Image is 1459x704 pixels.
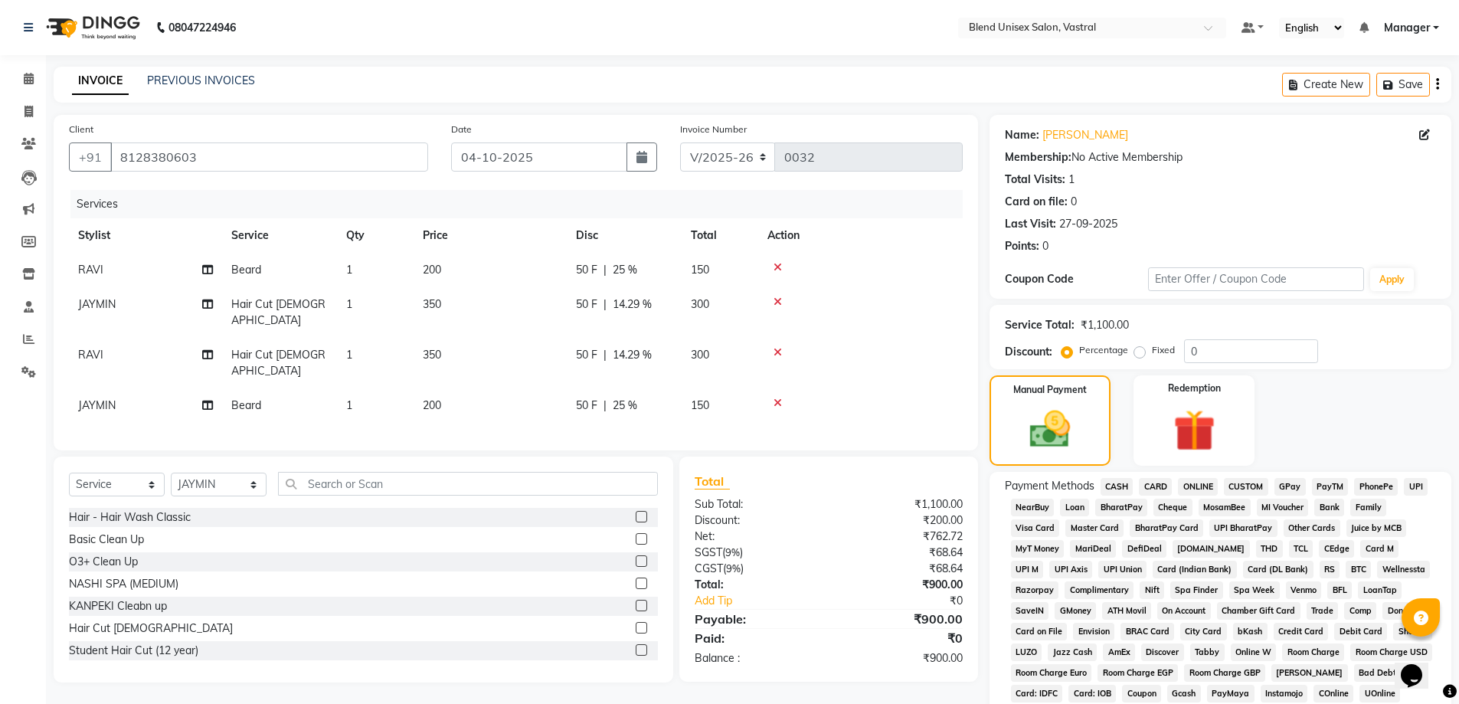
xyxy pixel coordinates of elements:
[423,263,441,277] span: 200
[1153,561,1237,578] span: Card (Indian Bank)
[1011,540,1065,558] span: MyT Money
[695,545,722,559] span: SGST
[1184,664,1265,682] span: Room Charge GBP
[70,190,974,218] div: Services
[576,262,597,278] span: 50 F
[1180,623,1227,640] span: City Card
[683,610,829,628] div: Payable:
[1209,519,1277,537] span: UPI BharatPay
[69,643,198,659] div: Student Hair Cut (12 year)
[1120,623,1174,640] span: BRAC Card
[829,512,974,529] div: ₹200.00
[1282,643,1344,661] span: Room Charge
[1377,561,1430,578] span: Wellnessta
[1049,561,1092,578] span: UPI Axis
[1102,602,1151,620] span: ATH Movil
[1152,343,1175,357] label: Fixed
[1224,478,1268,496] span: CUSTOM
[1190,643,1225,661] span: Tabby
[337,218,414,253] th: Qty
[691,348,709,362] span: 300
[69,123,93,136] label: Client
[691,398,709,412] span: 150
[1395,643,1444,689] iframe: chat widget
[1274,478,1306,496] span: GPay
[1011,664,1092,682] span: Room Charge Euro
[222,218,337,253] th: Service
[1042,127,1128,143] a: [PERSON_NAME]
[1005,149,1071,165] div: Membership:
[829,529,974,545] div: ₹762.72
[1017,406,1083,453] img: _cash.svg
[1167,685,1201,702] span: Gcash
[1073,623,1114,640] span: Envision
[1286,581,1322,599] span: Venmo
[1068,685,1116,702] span: Card: IOB
[1404,478,1428,496] span: UPI
[78,398,116,412] span: JAYMIN
[829,545,974,561] div: ₹68.64
[576,296,597,313] span: 50 F
[1233,623,1268,640] span: bKash
[1130,519,1203,537] span: BharatPay Card
[1141,643,1184,661] span: Discover
[278,472,658,496] input: Search or Scan
[346,297,352,311] span: 1
[1313,685,1353,702] span: COnline
[829,496,974,512] div: ₹1,100.00
[1081,317,1129,333] div: ₹1,100.00
[1079,343,1128,357] label: Percentage
[78,263,103,277] span: RAVI
[758,218,963,253] th: Action
[683,512,829,529] div: Discount:
[110,142,428,172] input: Search by Name/Mobile/Email/Code
[1257,499,1309,516] span: MI Voucher
[1314,499,1344,516] span: Bank
[1350,643,1432,661] span: Room Charge USD
[1370,268,1414,291] button: Apply
[1231,643,1277,661] span: Online W
[1376,73,1430,97] button: Save
[1284,519,1340,537] span: Other Cards
[1140,581,1164,599] span: Nift
[346,398,352,412] span: 1
[1354,478,1398,496] span: PhonePe
[1157,602,1211,620] span: On Account
[1005,478,1094,494] span: Payment Methods
[1207,685,1255,702] span: PayMaya
[726,562,741,575] span: 9%
[576,347,597,363] span: 50 F
[1011,685,1063,702] span: Card: IDFC
[423,297,441,311] span: 350
[1055,602,1096,620] span: GMoney
[1170,581,1223,599] span: Spa Finder
[1359,685,1400,702] span: UOnline
[1048,643,1097,661] span: Jazz Cash
[1122,685,1161,702] span: Coupon
[1011,561,1044,578] span: UPI M
[1011,623,1068,640] span: Card on File
[1068,172,1075,188] div: 1
[1243,561,1313,578] span: Card (DL Bank)
[604,262,607,278] span: |
[1160,404,1228,457] img: _gift.svg
[1011,499,1055,516] span: NearBuy
[1139,478,1172,496] span: CARD
[1148,267,1364,291] input: Enter Offer / Coupon Code
[1346,561,1371,578] span: BTC
[69,598,167,614] div: KANPEKI Cleabn up
[69,509,191,526] div: Hair - Hair Wash Classic
[683,629,829,647] div: Paid:
[423,398,441,412] span: 200
[829,650,974,666] div: ₹900.00
[613,262,637,278] span: 25 %
[1005,194,1068,210] div: Card on file:
[346,263,352,277] span: 1
[414,218,567,253] th: Price
[682,218,758,253] th: Total
[1098,664,1178,682] span: Room Charge EGP
[1011,643,1042,661] span: LUZO
[231,297,325,327] span: Hair Cut [DEMOGRAPHIC_DATA]
[231,263,261,277] span: Beard
[1312,478,1349,496] span: PayTM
